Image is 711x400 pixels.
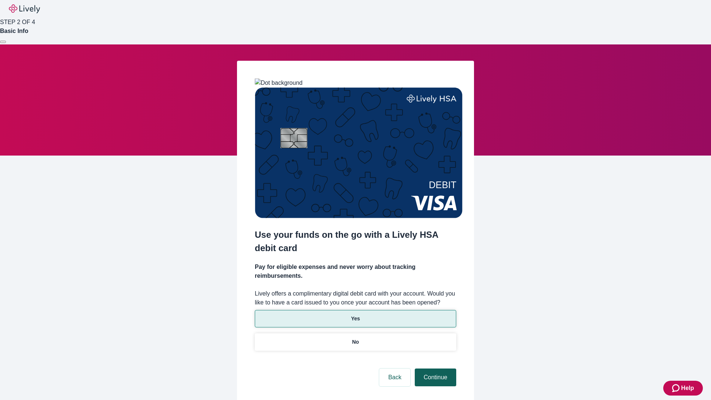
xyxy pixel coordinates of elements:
[681,384,694,393] span: Help
[663,381,703,396] button: Zendesk support iconHelp
[255,228,456,255] h2: Use your funds on the go with a Lively HSA debit card
[351,315,360,323] p: Yes
[672,384,681,393] svg: Zendesk support icon
[9,4,40,13] img: Lively
[255,310,456,327] button: Yes
[379,369,410,386] button: Back
[255,289,456,307] label: Lively offers a complimentary digital debit card with your account. Would you like to have a card...
[255,79,303,87] img: Dot background
[255,263,456,280] h4: Pay for eligible expenses and never worry about tracking reimbursements.
[352,338,359,346] p: No
[415,369,456,386] button: Continue
[255,333,456,351] button: No
[255,87,463,218] img: Debit card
